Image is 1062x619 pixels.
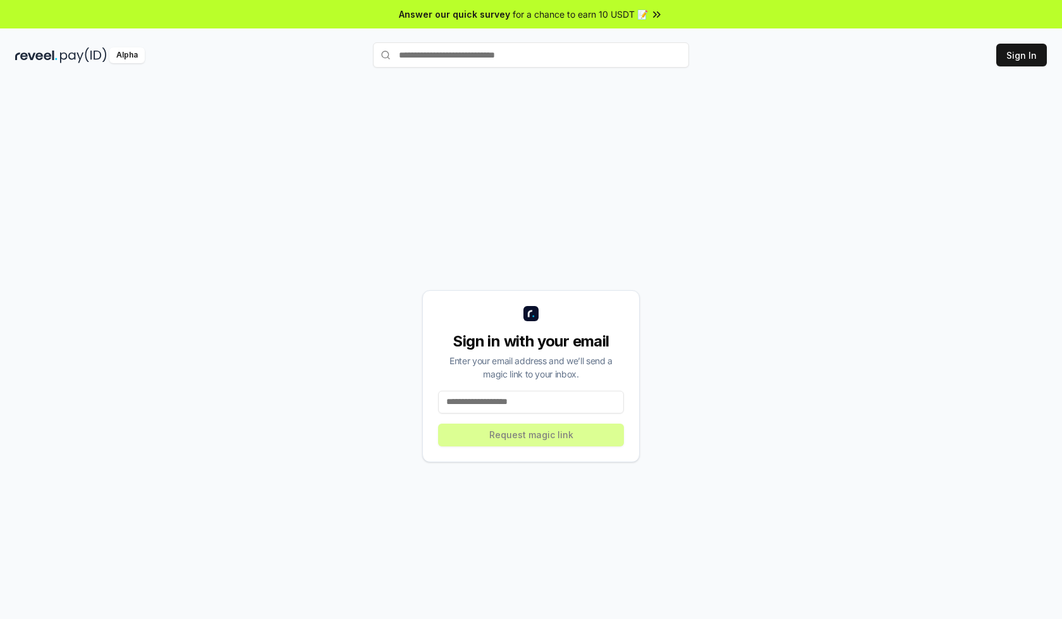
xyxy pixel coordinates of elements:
[438,354,624,381] div: Enter your email address and we’ll send a magic link to your inbox.
[109,47,145,63] div: Alpha
[15,47,58,63] img: reveel_dark
[513,8,648,21] span: for a chance to earn 10 USDT 📝
[60,47,107,63] img: pay_id
[996,44,1047,66] button: Sign In
[523,306,539,321] img: logo_small
[438,331,624,352] div: Sign in with your email
[399,8,510,21] span: Answer our quick survey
